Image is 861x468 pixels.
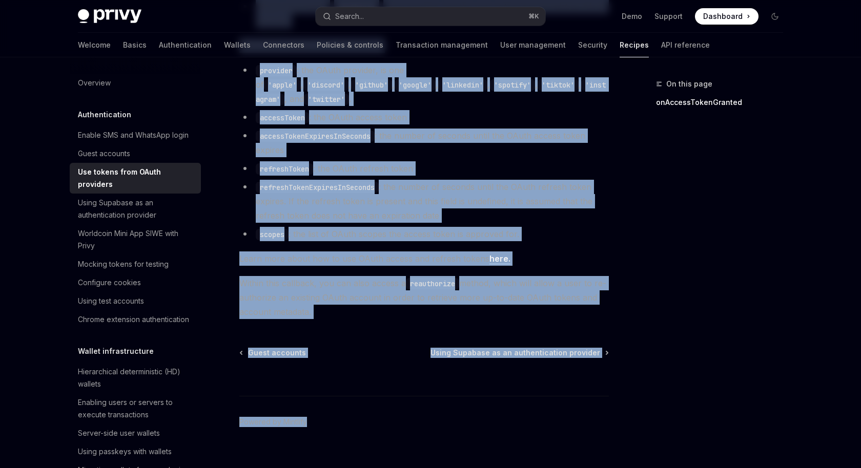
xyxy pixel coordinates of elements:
[239,251,609,266] span: Learn more about how to use OAuth access and refresh tokens
[666,78,712,90] span: On this page
[661,33,710,57] a: API reference
[78,366,195,390] div: Hierarchical deterministic (HD) wallets
[70,144,201,163] a: Guest accounts
[78,166,195,190] div: Use tokens from OAuth providers
[256,112,309,123] code: accessToken
[78,258,169,270] div: Mocking tokens for testing
[239,227,609,241] li: : the list of OAuth scopes the access token is approved for.
[256,182,379,193] code: refreshTokenExpiresInSeconds
[78,227,195,252] div: Worldcoin Mini App SIWE with Privy
[78,129,189,141] div: Enable SMS and WhatsApp login
[70,363,201,393] a: Hierarchical deterministic (HD) wallets
[620,33,649,57] a: Recipes
[396,33,488,57] a: Transaction management
[351,79,392,91] code: 'github'
[78,445,172,458] div: Using passkeys with wallets
[263,33,304,57] a: Connectors
[70,255,201,273] a: Mocking tokens for testing
[123,33,147,57] a: Basics
[317,33,383,57] a: Policies & controls
[70,194,201,224] a: Using Supabase as an authentication provider
[70,310,201,329] a: Chrome extension authentication
[239,129,609,157] li: : the number of seconds until the OAuth access token expires
[70,292,201,310] a: Using test accounts
[264,79,301,91] code: 'apple'
[78,197,195,221] div: Using Supabase as an authentication provider
[256,229,289,240] code: scopes
[528,12,539,20] span: ⌘ K
[248,348,306,358] span: Guest accounts
[78,276,141,289] div: Configure cookies
[78,427,160,439] div: Server-side user wallets
[654,11,683,22] a: Support
[578,33,607,57] a: Security
[78,345,154,357] h5: Wallet infrastructure
[70,163,201,194] a: Use tokens from OAuth providers
[240,348,306,358] a: Guest accounts
[78,313,189,326] div: Chrome extension authentication
[239,417,307,427] a: Powered by Mintlify
[159,33,212,57] a: Authentication
[78,147,130,160] div: Guest accounts
[78,109,131,121] h5: Authentication
[78,77,111,89] div: Overview
[70,393,201,424] a: Enabling users or servers to execute transactions
[490,79,535,91] code: 'spotify'
[335,10,364,23] div: Search...
[239,161,609,176] li: : the OAuth refresh token
[224,33,251,57] a: Wallets
[70,273,201,292] a: Configure cookies
[500,33,566,57] a: User management
[70,442,201,461] a: Using passkeys with wallets
[767,8,783,25] button: Toggle dark mode
[78,396,195,421] div: Enabling users or servers to execute transactions
[256,163,313,175] code: refreshToken
[256,131,375,142] code: accessTokenExpiresInSeconds
[430,348,600,358] span: Using Supabase as an authentication provider
[489,253,510,264] a: here.
[304,94,349,105] code: 'twitter'
[239,63,609,106] li: : the OAuth provider, is one of , , , , , , , , and .
[695,8,758,25] a: Dashboard
[239,180,609,223] li: : the number of seconds until the OAuth refresh token expires. If the refresh token is present an...
[78,295,144,307] div: Using test accounts
[78,33,111,57] a: Welcome
[239,110,609,124] li: : the OAuth access token
[438,79,487,91] code: 'linkedin'
[395,79,436,91] code: 'google'
[70,424,201,442] a: Server-side user wallets
[703,11,743,22] span: Dashboard
[406,278,459,289] code: reauthorize
[239,276,609,319] span: Within this callback, you can also access a method, which will allow a user to re-authorize an ex...
[78,9,141,24] img: dark logo
[538,79,579,91] code: 'tiktok'
[70,224,201,255] a: Worldcoin Mini App SIWE with Privy
[430,348,608,358] a: Using Supabase as an authentication provider
[70,126,201,144] a: Enable SMS and WhatsApp login
[70,74,201,92] a: Overview
[303,79,348,91] code: 'discord'
[622,11,642,22] a: Demo
[656,94,791,111] a: onAccessTokenGranted
[256,65,297,76] code: provider
[316,7,545,26] button: Open search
